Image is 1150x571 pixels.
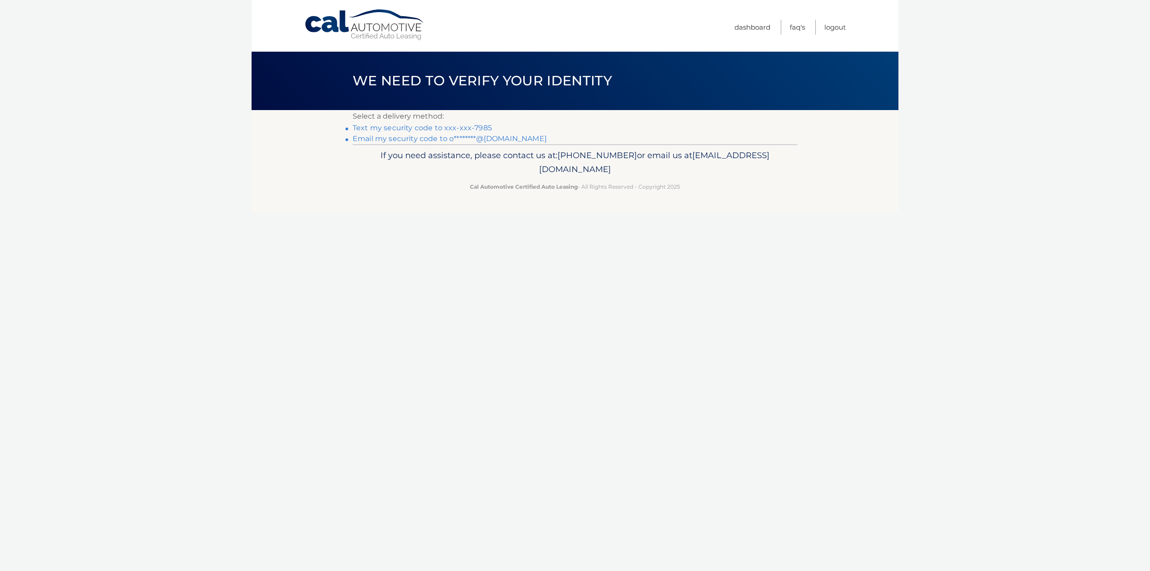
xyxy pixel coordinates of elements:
[304,9,425,41] a: Cal Automotive
[734,20,770,35] a: Dashboard
[358,148,792,177] p: If you need assistance, please contact us at: or email us at
[353,124,492,132] a: Text my security code to xxx-xxx-7985
[824,20,846,35] a: Logout
[353,72,612,89] span: We need to verify your identity
[470,183,578,190] strong: Cal Automotive Certified Auto Leasing
[358,182,792,191] p: - All Rights Reserved - Copyright 2025
[353,110,797,123] p: Select a delivery method:
[790,20,805,35] a: FAQ's
[353,134,547,143] a: Email my security code to o********@[DOMAIN_NAME]
[557,150,637,160] span: [PHONE_NUMBER]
